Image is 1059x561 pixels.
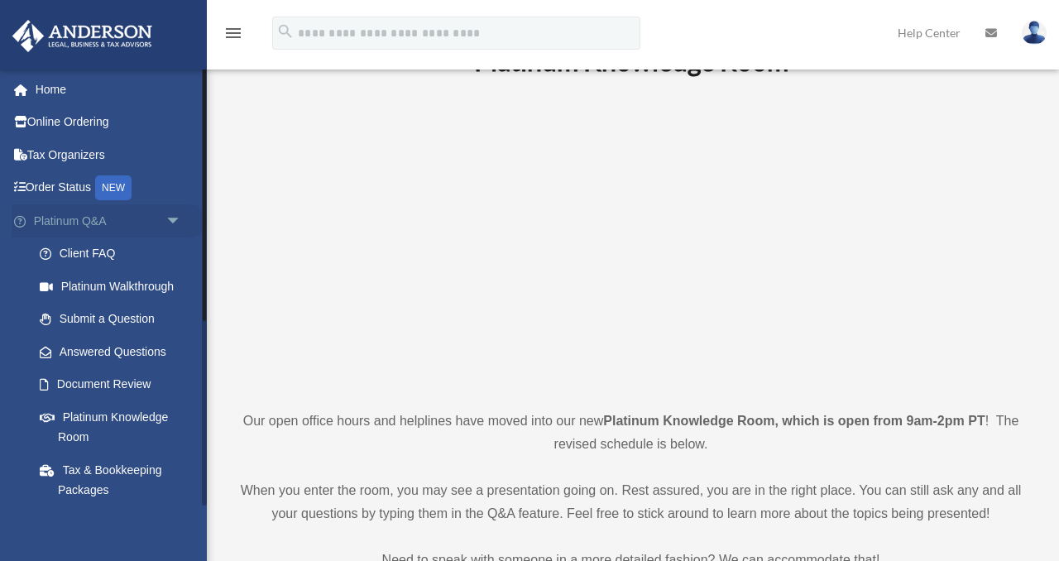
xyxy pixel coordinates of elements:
[23,368,207,401] a: Document Review
[12,138,207,171] a: Tax Organizers
[23,303,207,336] a: Submit a Question
[23,400,199,453] a: Platinum Knowledge Room
[12,204,207,237] a: Platinum Q&Aarrow_drop_down
[23,270,207,303] a: Platinum Walkthrough
[95,175,132,200] div: NEW
[236,410,1026,456] p: Our open office hours and helplines have moved into our new ! The revised schedule is below.
[23,335,207,368] a: Answered Questions
[603,414,985,428] strong: Platinum Knowledge Room, which is open from 9am-2pm PT
[7,20,157,52] img: Anderson Advisors Platinum Portal
[12,106,207,139] a: Online Ordering
[236,479,1026,525] p: When you enter the room, you may see a presentation going on. Rest assured, you are in the right ...
[1022,21,1047,45] img: User Pic
[276,22,295,41] i: search
[23,453,207,506] a: Tax & Bookkeeping Packages
[165,204,199,238] span: arrow_drop_down
[474,45,788,77] b: Platinum Knowledge Room
[12,171,207,205] a: Order StatusNEW
[383,99,879,379] iframe: 231110_Toby_KnowledgeRoom
[223,23,243,43] i: menu
[12,73,207,106] a: Home
[223,29,243,43] a: menu
[23,237,207,271] a: Client FAQ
